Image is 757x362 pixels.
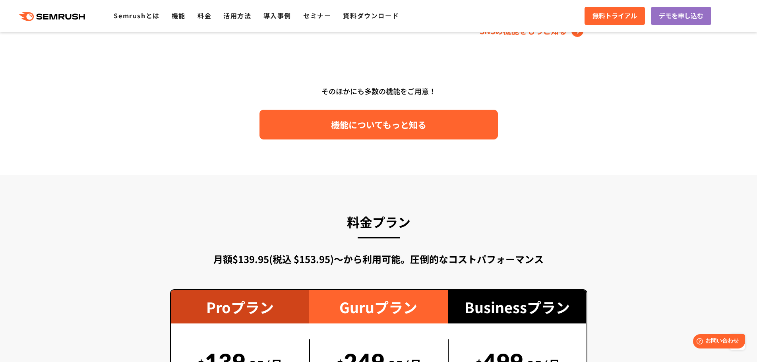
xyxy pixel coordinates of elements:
div: そのほかにも多数の機能をご用意！ [150,84,607,99]
div: Businessプラン [448,290,587,323]
span: デモを申し込む [659,11,703,21]
iframe: Help widget launcher [686,331,748,353]
a: 資料ダウンロード [343,11,399,20]
a: 導入事例 [263,11,291,20]
a: セミナー [303,11,331,20]
span: 無料トライアル [592,11,637,21]
div: 月額$139.95(税込 $153.95)〜から利用可能。圧倒的なコストパフォーマンス [170,252,587,266]
a: 無料トライアル [585,7,645,25]
a: デモを申し込む [651,7,711,25]
div: Guruプラン [309,290,448,323]
a: 機能 [172,11,186,20]
h3: 料金プラン [170,211,587,232]
a: Semrushとは [114,11,159,20]
a: 料金 [197,11,211,20]
div: Proプラン [171,290,310,323]
a: 活用方法 [223,11,251,20]
span: 機能についてもっと知る [331,118,426,132]
a: 機能についてもっと知る [259,110,498,139]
